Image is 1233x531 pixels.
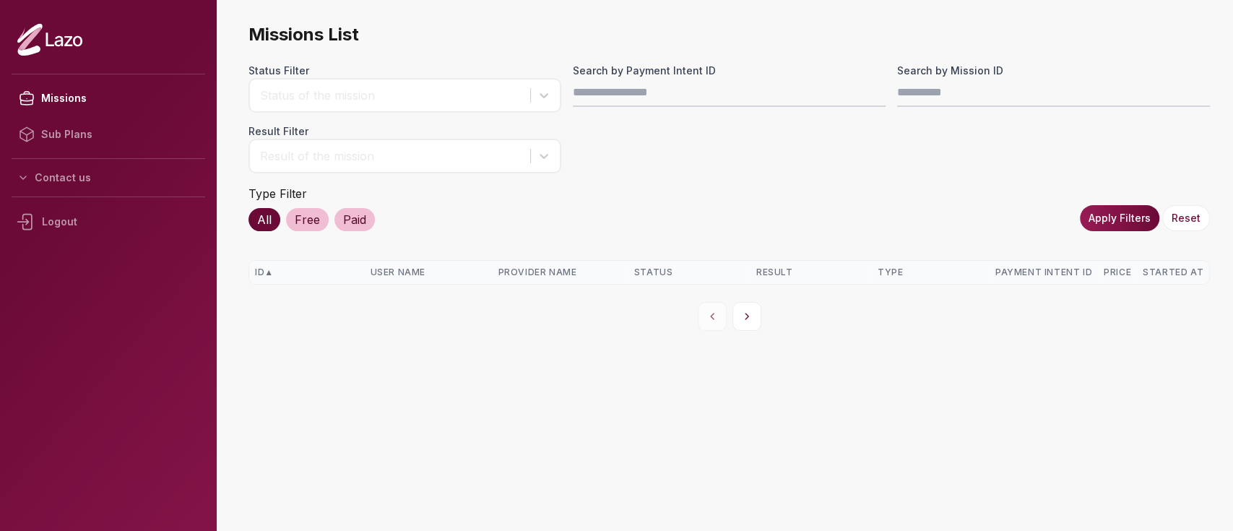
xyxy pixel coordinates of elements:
[286,208,329,231] div: Free
[498,267,623,278] div: Provider Name
[248,186,307,201] label: Type Filter
[12,116,205,152] a: Sub Plans
[878,267,984,278] div: Type
[260,147,523,165] div: Result of the mission
[1143,267,1203,278] div: Started At
[573,64,886,78] label: Search by Payment Intent ID
[334,208,375,231] div: Paid
[248,124,561,139] label: Result Filter
[248,23,1210,46] span: Missions List
[260,87,523,104] div: Status of the mission
[255,267,359,278] div: ID
[1104,267,1131,278] div: Price
[12,165,205,191] button: Contact us
[897,64,1210,78] label: Search by Mission ID
[732,302,761,331] button: Next page
[12,203,205,241] div: Logout
[634,267,745,278] div: Status
[995,267,1092,278] div: Payment Intent ID
[264,267,273,278] span: ▲
[12,80,205,116] a: Missions
[1162,205,1210,231] button: Reset
[248,208,280,231] div: All
[248,64,561,78] label: Status Filter
[1080,205,1159,231] button: Apply Filters
[371,267,487,278] div: User Name
[756,267,866,278] div: Result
